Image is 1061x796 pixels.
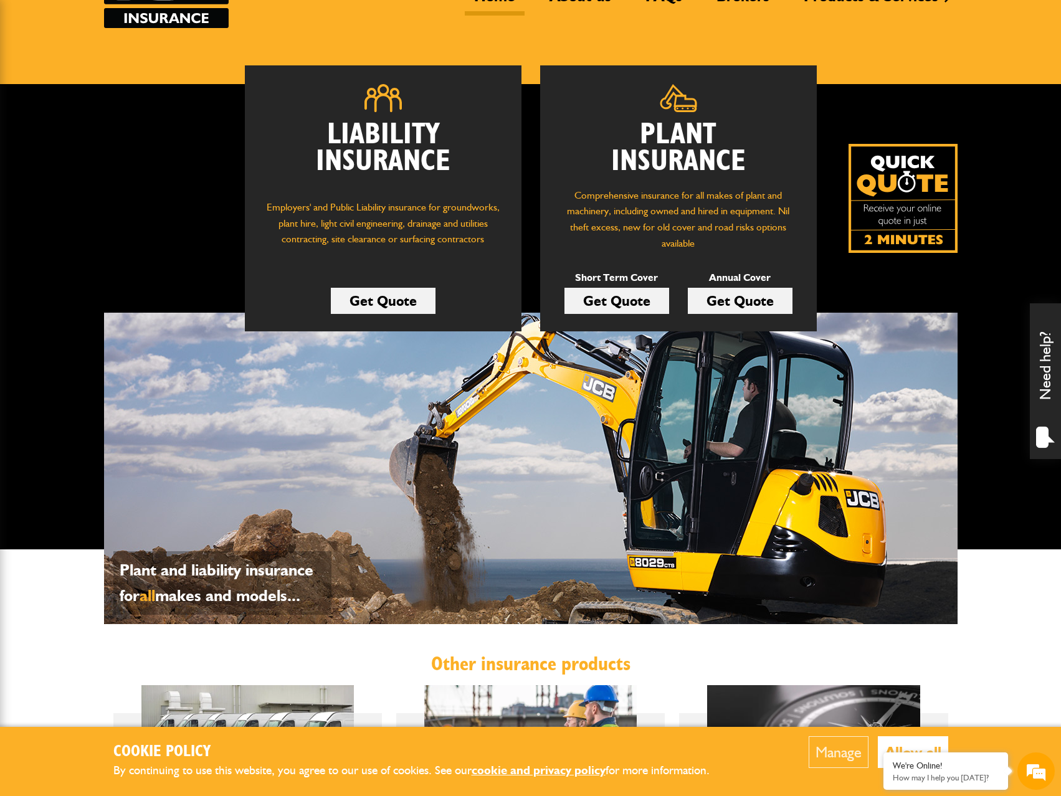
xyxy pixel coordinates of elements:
h2: Liability Insurance [264,121,503,187]
div: Need help? [1030,303,1061,459]
h2: Plant Insurance [559,121,798,175]
h2: Other insurance products [113,652,948,676]
p: Plant and liability insurance for makes and models... [120,557,325,609]
button: Manage [809,736,868,768]
h2: Cookie Policy [113,742,730,762]
p: By continuing to use this website, you agree to our use of cookies. See our for more information. [113,761,730,780]
p: How may I help you today? [893,773,999,782]
a: Get Quote [564,288,669,314]
div: We're Online! [893,760,999,771]
p: Short Term Cover [564,270,669,286]
a: Get Quote [331,288,435,314]
a: cookie and privacy policy [472,763,606,777]
a: Get Quote [688,288,792,314]
span: all [140,585,155,605]
img: Quick Quote [849,144,958,253]
a: Get your insurance quote isn just 2-minutes [849,144,958,253]
p: Comprehensive insurance for all makes of plant and machinery, including owned and hired in equipm... [559,187,798,251]
button: Allow all [878,736,948,768]
p: Employers' and Public Liability insurance for groundworks, plant hire, light civil engineering, d... [264,199,503,259]
p: Annual Cover [688,270,792,286]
